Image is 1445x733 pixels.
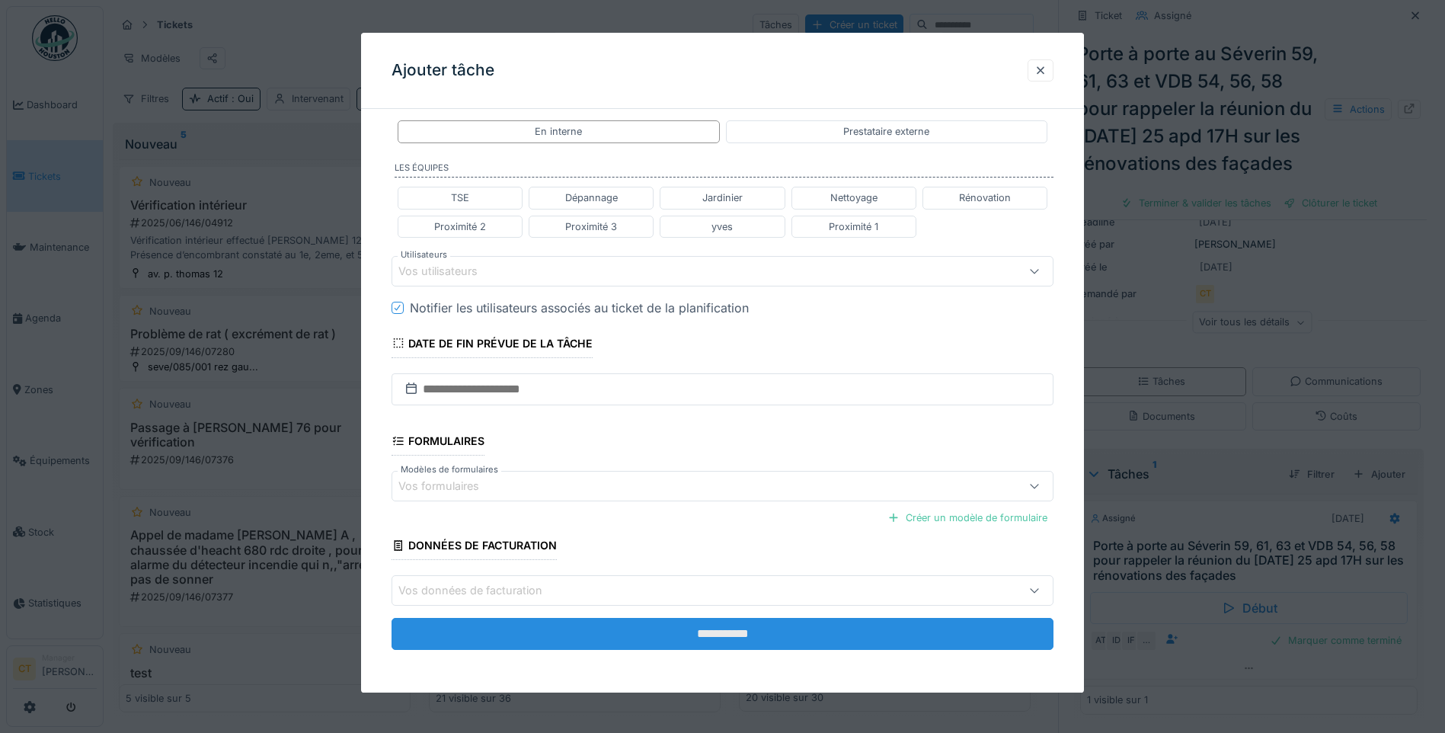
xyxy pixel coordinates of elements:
[410,299,749,317] div: Notifier les utilisateurs associés au ticket de la planification
[843,125,929,139] div: Prestataire externe
[392,61,494,80] h3: Ajouter tâche
[392,534,557,560] div: Données de facturation
[830,191,878,206] div: Nettoyage
[535,125,582,139] div: En interne
[392,430,484,456] div: Formulaires
[398,463,501,476] label: Modèles de formulaires
[398,583,564,600] div: Vos données de facturation
[829,219,878,234] div: Proximité 1
[881,507,1053,528] div: Créer un modèle de formulaire
[711,219,733,234] div: yves
[451,191,469,206] div: TSE
[434,219,486,234] div: Proximité 2
[398,248,450,261] label: Utilisateurs
[392,332,593,358] div: Date de fin prévue de la tâche
[565,191,618,206] div: Dépannage
[565,219,617,234] div: Proximité 3
[398,478,500,495] div: Vos formulaires
[959,191,1011,206] div: Rénovation
[395,162,1053,178] label: Les équipes
[702,191,743,206] div: Jardinier
[398,263,499,280] div: Vos utilisateurs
